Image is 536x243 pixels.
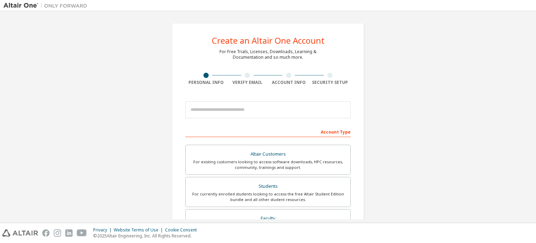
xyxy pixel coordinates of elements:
div: Website Terms of Use [114,227,165,233]
img: linkedin.svg [65,229,73,237]
div: For Free Trials, Licenses, Downloads, Learning & Documentation and so much more. [219,49,317,60]
img: instagram.svg [54,229,61,237]
div: Verify Email [227,80,268,85]
div: For existing customers looking to access software downloads, HPC resources, community, trainings ... [190,159,346,170]
img: altair_logo.svg [2,229,38,237]
img: facebook.svg [42,229,50,237]
img: youtube.svg [77,229,87,237]
div: Personal Info [185,80,227,85]
div: Create an Altair One Account [212,36,325,45]
p: © 2025 Altair Engineering, Inc. All Rights Reserved. [93,233,201,239]
div: Altair Customers [190,149,346,159]
div: Faculty [190,214,346,223]
div: Students [190,181,346,191]
div: Cookie Consent [165,227,201,233]
div: Security Setup [310,80,351,85]
div: Account Info [268,80,310,85]
div: Account Type [185,126,351,137]
img: Altair One [3,2,91,9]
div: Privacy [93,227,114,233]
div: For currently enrolled students looking to access the free Altair Student Edition bundle and all ... [190,191,346,202]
